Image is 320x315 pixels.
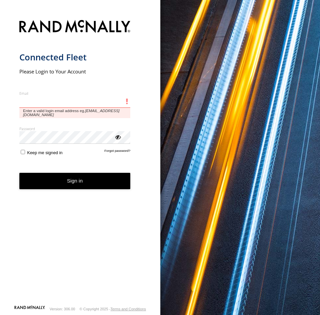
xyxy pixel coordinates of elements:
[14,306,45,312] a: Visit our Website
[19,173,131,189] button: Sign in
[19,19,131,36] img: Rand McNally
[50,307,75,311] div: Version: 306.00
[19,68,131,75] h2: Please Login to Your Account
[23,109,120,117] em: [EMAIL_ADDRESS][DOMAIN_NAME]
[19,16,141,305] form: main
[19,52,131,63] h1: Connected Fleet
[19,108,131,118] span: Enter a valid login email address eg.
[114,133,121,140] div: ViewPassword
[19,91,131,96] label: Email
[111,307,146,311] a: Terms and Conditions
[19,126,131,131] label: Password
[105,149,131,155] a: Forgot password?
[27,150,62,155] span: Keep me signed in
[21,150,25,154] input: Keep me signed in
[79,307,146,311] div: © Copyright 2025 -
